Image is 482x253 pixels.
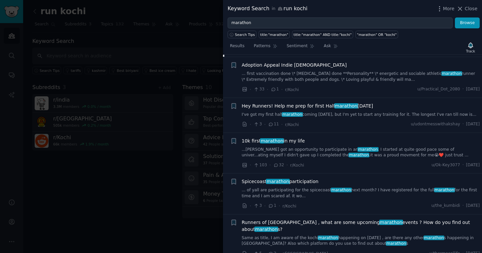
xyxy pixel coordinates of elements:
span: u/Ok-Key3077 [431,162,460,168]
span: marathon [386,241,407,246]
span: r/Kochi [290,163,304,168]
span: · [279,203,280,209]
span: marathon [334,103,358,109]
span: marathon [349,153,369,157]
span: marathon [441,71,462,76]
div: title:"marathon" [260,32,288,37]
span: marathon [357,147,378,152]
a: I've got my first halfmarathoncoming [DATE], but I'm yet to start any training for it. The longes... [242,112,480,118]
span: · [463,203,464,209]
span: marathon [260,138,284,143]
span: Ask [324,43,331,49]
span: 32 [273,162,284,168]
button: Browse [455,17,480,29]
span: · [281,121,282,128]
span: · [269,162,271,169]
span: · [281,86,282,93]
a: ...[PERSON_NAME] got an opportunity to participate in anmarathon. I started at quite good pace so... [242,147,480,158]
div: "marathon" OR "kochi" [357,32,397,37]
span: · [463,121,464,127]
button: Close [457,5,477,12]
span: marathon [266,179,290,184]
span: u/udontmesswithakshay [411,121,460,127]
span: r/Kochi [282,204,296,208]
a: Runners of [GEOGRAPHIC_DATA] , what are some upcomingmarathonevents ? How do you find out aboutma... [242,219,480,233]
a: Patterns [251,41,279,54]
span: [DATE] [466,162,480,168]
a: Ask [321,41,340,54]
span: Patterns [254,43,270,49]
div: Track [466,49,475,53]
span: Hey Runners! Help me prep for first Half [DATE] [242,103,373,110]
span: [DATE] [466,121,480,127]
span: Results [230,43,244,49]
span: · [463,86,464,92]
a: Results [228,41,247,54]
a: ... of yall are participating for the spicecoastmarathonnext month? I have registered for the ful... [242,187,480,199]
span: marathon [318,236,339,240]
span: · [250,86,251,93]
a: 10k firstmarathonin my life [242,138,305,144]
span: marathon [282,112,303,117]
span: u/the_kumbidi [431,203,460,209]
span: Close [465,5,477,12]
span: marathon [331,188,352,192]
span: 1 [268,203,276,209]
button: More [436,5,455,12]
span: · [463,162,464,168]
span: · [250,203,251,209]
input: Try a keyword related to your business [228,17,453,29]
span: marathon [254,227,278,232]
span: · [250,162,251,169]
a: title:"marathon" [259,31,290,38]
span: 3 [253,121,262,127]
span: [DATE] [466,203,480,209]
div: Keyword Search run kochi [228,5,308,13]
div: title:"marathon" AND title:"kochi" [294,32,352,37]
span: 1 [271,86,279,92]
span: 10k first in my life [242,138,305,144]
span: · [286,162,288,169]
span: Search Tips [235,32,255,37]
span: r/Kochi [285,87,299,92]
a: ... first vaccination done \* [MEDICAL_DATA] done **Personality** \* energetic and sociable athle... [242,71,480,82]
span: in [272,6,275,12]
span: marathon [424,236,444,240]
span: r/Kochi [285,122,299,127]
a: Hey Runners! Help me prep for first Halfmarathon[DATE] [242,103,373,110]
span: 33 [253,86,264,92]
a: Sentiment [284,41,317,54]
span: Spicecoast participation [242,178,318,185]
span: 103 [253,162,267,168]
a: title:"marathon" AND title:"kochi" [292,31,353,38]
span: · [264,203,266,209]
span: marathon [434,188,455,192]
a: Same as title, I am aware of the kochimarathonhappening on [DATE] , are there any othermarathons ... [242,235,480,247]
span: 11 [268,121,279,127]
span: · [264,121,266,128]
span: More [443,5,455,12]
span: u/Practical_Dot_2080 [417,86,460,92]
span: Sentiment [287,43,308,49]
a: Spicecoastmarathonparticipation [242,178,318,185]
a: Adoption Appeal Indie [DEMOGRAPHIC_DATA] [242,62,347,69]
a: "marathon" OR "kochi" [355,31,398,38]
span: [DATE] [466,86,480,92]
span: Runners of [GEOGRAPHIC_DATA] , what are some upcoming events ? How do you find out about s? [242,219,480,233]
span: marathon [379,220,403,225]
span: · [267,86,268,93]
span: 3 [253,203,262,209]
span: · [250,121,251,128]
button: Search Tips [228,31,256,38]
button: Track [464,41,477,54]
